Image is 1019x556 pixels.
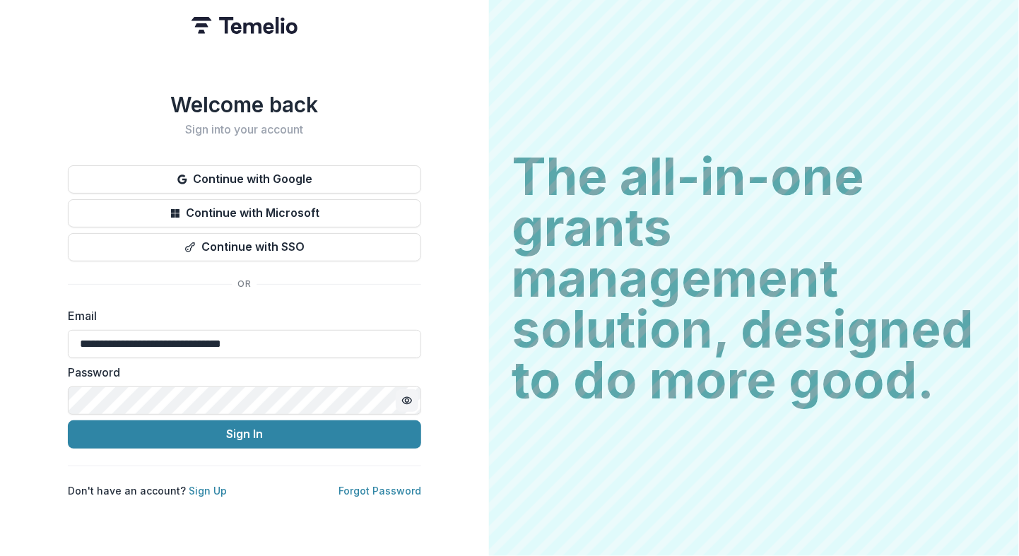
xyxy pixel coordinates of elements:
a: Sign Up [189,485,227,497]
p: Don't have an account? [68,483,227,498]
button: Sign In [68,420,421,449]
button: Continue with Microsoft [68,199,421,227]
h2: Sign into your account [68,123,421,136]
img: Temelio [192,17,298,34]
label: Email [68,307,413,324]
h1: Welcome back [68,92,421,117]
button: Continue with Google [68,165,421,194]
button: Continue with SSO [68,233,421,261]
a: Forgot Password [338,485,421,497]
label: Password [68,364,413,381]
button: Toggle password visibility [396,389,418,412]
